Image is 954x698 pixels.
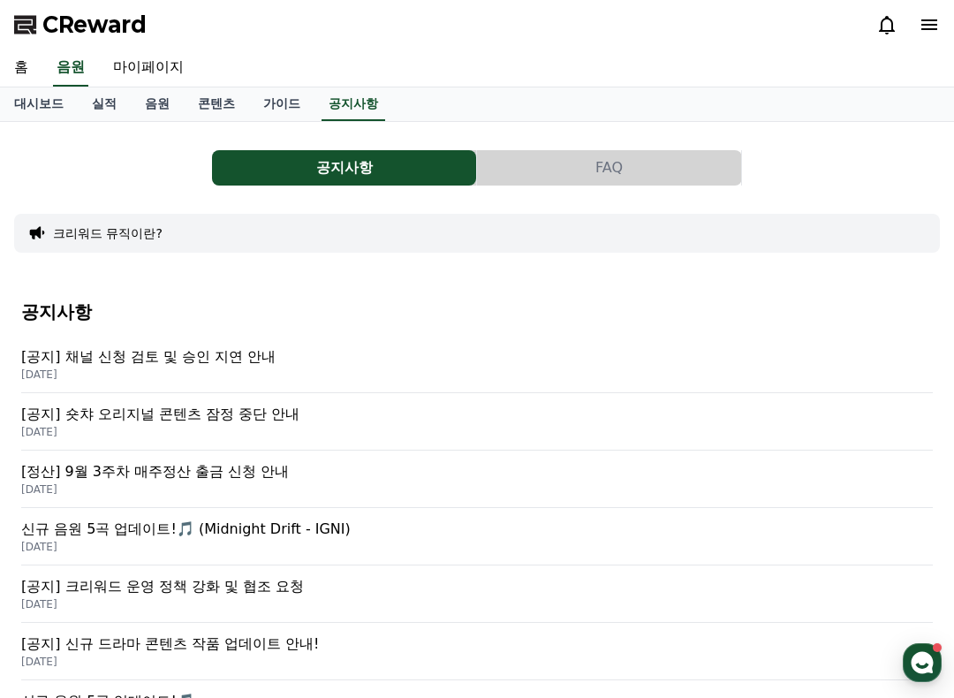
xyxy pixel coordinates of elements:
a: 콘텐츠 [184,87,249,121]
a: [정산] 9월 3주차 매주정산 출금 신청 안내 [DATE] [21,451,933,508]
a: 홈 [5,649,320,693]
p: 신규 음원 5곡 업데이트!🎵 (Midnight Drift - IGNI) [21,519,933,540]
span: 설정 [780,675,803,690]
a: 실적 [78,87,131,121]
a: CReward [14,11,147,39]
p: [공지] 크리워드 운영 정책 강화 및 협조 요청 [21,576,933,597]
p: [DATE] [21,425,933,439]
a: [공지] 숏챠 오리지널 콘텐츠 잠정 중단 안내 [DATE] [21,393,933,451]
p: [DATE] [21,368,933,382]
a: 공지사항 [322,87,385,121]
button: FAQ [477,150,741,186]
a: 공지사항 [212,150,477,186]
p: [DATE] [21,597,933,611]
h4: 공지사항 [21,302,933,322]
a: 마이페이지 [99,49,198,87]
p: [정산] 9월 3주차 매주정산 출금 신청 안내 [21,461,933,482]
p: [공지] 숏챠 오리지널 콘텐츠 잠정 중단 안내 [21,404,933,425]
a: [공지] 신규 드라마 콘텐츠 작품 업데이트 안내! [DATE] [21,623,933,680]
p: [DATE] [21,540,933,554]
p: [공지] 신규 드라마 콘텐츠 작품 업데이트 안내! [21,634,933,655]
a: 신규 음원 5곡 업데이트!🎵 (Midnight Drift - IGNI) [DATE] [21,508,933,565]
a: FAQ [477,150,742,186]
span: CReward [42,11,147,39]
button: 크리워드 뮤직이란? [53,224,163,242]
a: 음원 [53,49,88,87]
a: [공지] 크리워드 운영 정책 강화 및 협조 요청 [DATE] [21,565,933,623]
a: 대화 [320,649,634,693]
a: [공지] 채널 신청 검토 및 승인 지연 안내 [DATE] [21,336,933,393]
a: 설정 [634,649,949,693]
a: 음원 [131,87,184,121]
span: 대화 [466,676,488,691]
p: [DATE] [21,482,933,497]
p: [공지] 채널 신청 검토 및 승인 지연 안내 [21,346,933,368]
span: 홈 [157,675,169,690]
button: 공지사항 [212,150,476,186]
a: 가이드 [249,87,314,121]
p: [DATE] [21,655,933,669]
